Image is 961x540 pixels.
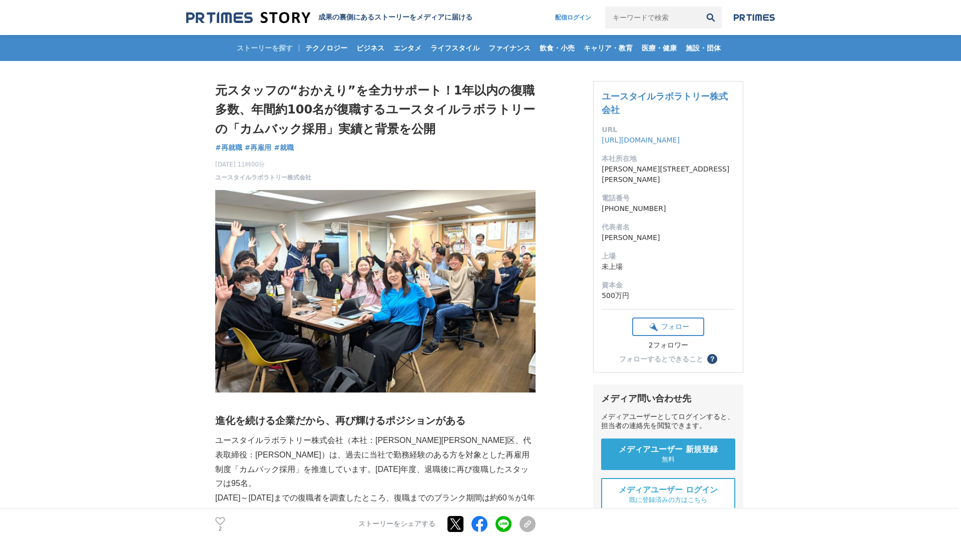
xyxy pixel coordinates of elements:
span: テクノロジー [301,43,351,52]
span: 施設・団体 [682,43,725,52]
h1: 元スタッフの“おかえり”を全力サポート！1年以内の復職多数、年間約100名が復職するユースタイルラボラトリーの「カムバック採用」実績と背景を公開 [215,81,536,138]
dd: [PERSON_NAME] [602,232,735,243]
span: #再雇用 [245,143,272,152]
dt: 電話番号 [602,193,735,203]
dd: [PERSON_NAME][STREET_ADDRESS][PERSON_NAME] [602,164,735,185]
dd: 500万円 [602,290,735,301]
a: エンタメ [389,35,425,61]
dd: [PHONE_NUMBER] [602,203,735,214]
img: thumbnail_5e65eb70-7254-11f0-ad75-a15d8acbbc29.jpg [215,190,536,392]
dt: 代表者名 [602,222,735,232]
span: 無料 [662,455,675,464]
span: ファイナンス [485,43,535,52]
span: ライフスタイル [426,43,484,52]
span: メディアユーザー 新規登録 [619,444,718,455]
a: ビジネス [352,35,388,61]
span: #就職 [274,143,294,152]
span: キャリア・教育 [580,43,637,52]
span: エンタメ [389,43,425,52]
span: #再就職 [215,143,242,152]
p: 2 [215,526,225,531]
a: ファイナンス [485,35,535,61]
a: 配信ログイン [545,6,601,28]
div: フォローするとできること [619,355,703,362]
p: [DATE]～[DATE]までの復職者を調査したところ、復職までのブランク期間は約60％が1年以内でした。 [215,491,536,520]
a: ユースタイルラボラトリー株式会社 [215,173,311,182]
img: 成果の裏側にあるストーリーをメディアに届ける [186,11,310,24]
span: 医療・健康 [638,43,681,52]
dt: 上場 [602,251,735,261]
dd: 未上場 [602,261,735,272]
a: #就職 [274,142,294,153]
button: フォロー [632,317,704,336]
a: 飲食・小売 [536,35,579,61]
h2: 成果の裏側にあるストーリーをメディアに届ける [318,13,472,22]
span: ビジネス [352,43,388,52]
dt: 資本金 [602,280,735,290]
dt: 本社所在地 [602,153,735,164]
span: 既に登録済みの方はこちら [629,495,707,504]
a: 成果の裏側にあるストーリーをメディアに届ける 成果の裏側にあるストーリーをメディアに届ける [186,11,472,24]
input: キーワードで検索 [605,6,700,28]
a: メディアユーザー 新規登録 無料 [601,438,735,470]
div: 2フォロワー [632,341,704,350]
div: メディアユーザーとしてログインすると、担当者の連絡先を閲覧できます。 [601,412,735,430]
h2: 進化を続ける企業だから、再び輝けるポジションがある [215,412,536,428]
div: メディア問い合わせ先 [601,392,735,404]
a: 医療・健康 [638,35,681,61]
span: ？ [709,355,716,362]
dt: URL [602,124,735,135]
a: ユースタイルラボラトリー株式会社 [602,91,728,115]
a: キャリア・教育 [580,35,637,61]
a: 施設・団体 [682,35,725,61]
a: ライフスタイル [426,35,484,61]
a: #再就職 [215,142,242,153]
a: テクノロジー [301,35,351,61]
button: ？ [707,354,717,364]
a: メディアユーザー ログイン 既に登録済みの方はこちら [601,478,735,511]
a: #再雇用 [245,142,272,153]
a: [URL][DOMAIN_NAME] [602,136,680,144]
p: ストーリーをシェアする [358,520,435,529]
button: 検索 [700,6,722,28]
span: [DATE] 11時00分 [215,160,311,169]
p: ユースタイルラボラトリー株式会社（本社：[PERSON_NAME][PERSON_NAME]区、代表取締役：[PERSON_NAME]）は、過去に当社で勤務経験のある方を対象とした再雇用制度「カ... [215,433,536,491]
img: prtimes [734,13,775,21]
span: メディアユーザー ログイン [619,485,718,495]
span: 飲食・小売 [536,43,579,52]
